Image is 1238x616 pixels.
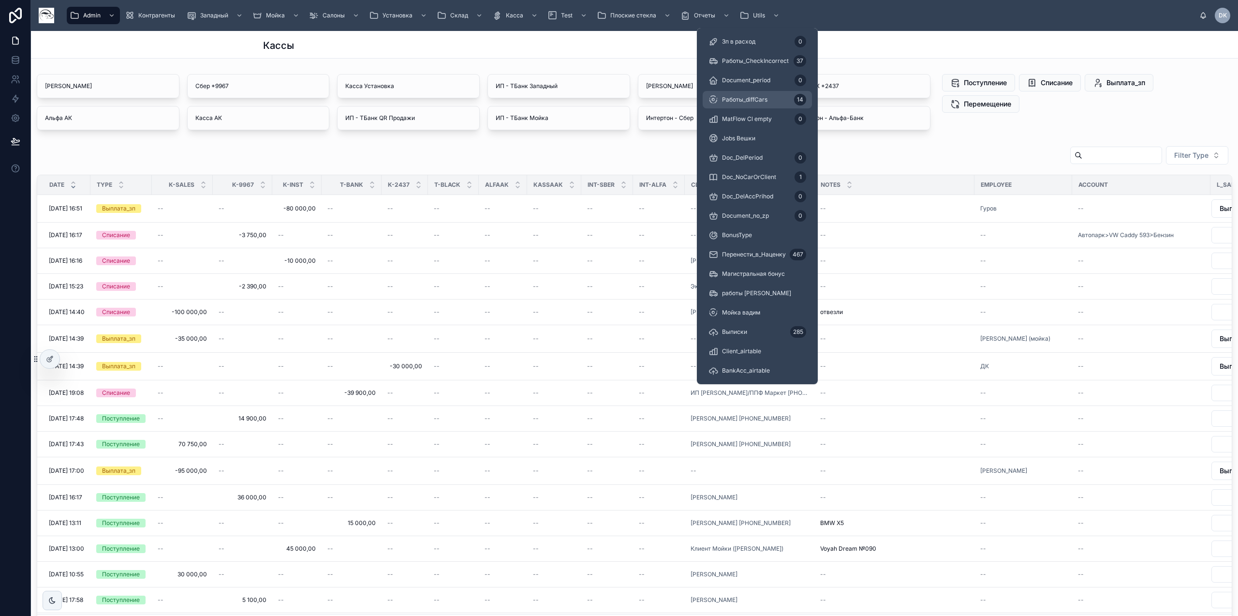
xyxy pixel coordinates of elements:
a: Магистральная бонус [703,265,812,283]
span: -- [820,231,826,239]
a: Контрагенты [122,7,182,24]
a: Западный [184,7,248,24]
span: Работы_CheckIncorrect [722,57,789,65]
button: Списание [1019,74,1081,91]
span: -- [533,205,539,212]
span: -- [278,335,284,343]
span: Client [691,181,712,189]
span: [DATE] 16:16 [49,257,82,265]
a: [PERSON_NAME] [691,571,737,578]
span: -- [278,283,284,290]
span: Doc_NoCarOrClient [722,173,776,181]
a: [PERSON_NAME] (мойка) [980,335,1050,343]
span: Type [97,181,112,189]
a: BankAcc_airtable [703,362,812,379]
div: Списание [102,282,130,291]
span: Касса [506,12,523,19]
span: -- [980,231,986,239]
div: Выплата_зп [102,204,135,213]
span: DK [1219,12,1227,19]
span: -- [219,362,224,370]
a: Интертон - Альфа-Банк [788,106,930,130]
span: K-Inst [283,181,303,189]
span: Выписки [722,328,747,336]
a: BonusType [703,226,812,244]
button: Поступление [942,74,1015,91]
span: Касса Установка [345,82,472,90]
span: -- [587,205,593,212]
div: Списание [102,256,130,265]
a: Document_no_zp0 [703,207,812,225]
span: -- [434,308,440,316]
div: 0 [795,36,806,47]
span: Поступление [964,78,1007,88]
a: Перенести_в_Наценку467 [703,246,812,263]
a: Работы_diffCars14 [703,91,812,108]
span: Сбер *9967 [195,82,322,90]
a: [PERSON_NAME] ([PERSON_NAME]) [PHONE_NUMBER] [691,308,809,316]
span: -- [158,283,163,290]
span: -- [1078,335,1084,343]
a: Utils [737,7,784,24]
span: -- [327,283,333,290]
span: -- [820,257,826,265]
span: -- [387,257,393,265]
span: Employee [981,181,1012,189]
span: -- [587,257,593,265]
span: -- [587,389,593,397]
span: -- [691,362,696,370]
span: -- [158,415,163,422]
a: Салоны [306,7,364,24]
span: -- [820,205,826,212]
a: [PERSON_NAME] [PHONE_NUMBER] [691,519,791,527]
span: [DATE] 17:48 [49,415,84,422]
span: Jobs Вешки [722,135,755,142]
a: ИП [PERSON_NAME]/ППФ Маркет [PHONE_NUMBER] [691,389,809,397]
span: Клиент Мойки ([PERSON_NAME]) [691,545,783,553]
span: -- [158,362,163,370]
span: BonusType [722,231,752,239]
span: [DATE] 16:51 [49,205,82,212]
div: 0 [795,113,806,125]
span: Date [49,181,64,189]
span: Account [1078,181,1108,189]
span: -- [434,283,440,290]
a: ДК [980,362,989,370]
a: [PERSON_NAME] [PHONE_NUMBER] [691,415,791,422]
a: Document_period0 [703,72,812,89]
span: -- [820,335,826,343]
span: -- [533,335,539,343]
span: Склад [450,12,468,19]
span: -- [327,335,333,343]
span: -- [434,231,440,239]
a: Работы_CheckIncorrect37 [703,52,812,70]
span: -- [587,362,593,370]
span: отвезли [820,308,843,316]
span: Интертон - Сбер [646,114,772,122]
span: Int-Sber [588,181,615,189]
span: -- [533,283,539,290]
span: Utils [753,12,765,19]
span: -- [387,335,393,343]
span: Notes [821,181,840,189]
span: [DATE] 19:08 [49,389,84,397]
span: Списание [1041,78,1073,88]
span: -- [485,362,490,370]
span: -- [980,308,986,316]
a: Экстрашилд Лекала [691,283,749,290]
span: Filter Type [1174,150,1209,160]
span: -- [219,205,224,212]
a: Admin [67,7,120,24]
span: -100 000,00 [158,308,207,316]
span: -- [639,257,645,265]
div: 37 [794,55,806,67]
span: Document_no_zp [722,212,769,220]
a: Касса Установка [337,74,480,98]
span: -- [533,231,539,239]
span: -- [387,205,393,212]
span: -- [639,283,645,290]
span: -2 390,00 [219,283,266,290]
span: KassaAK [533,181,563,189]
